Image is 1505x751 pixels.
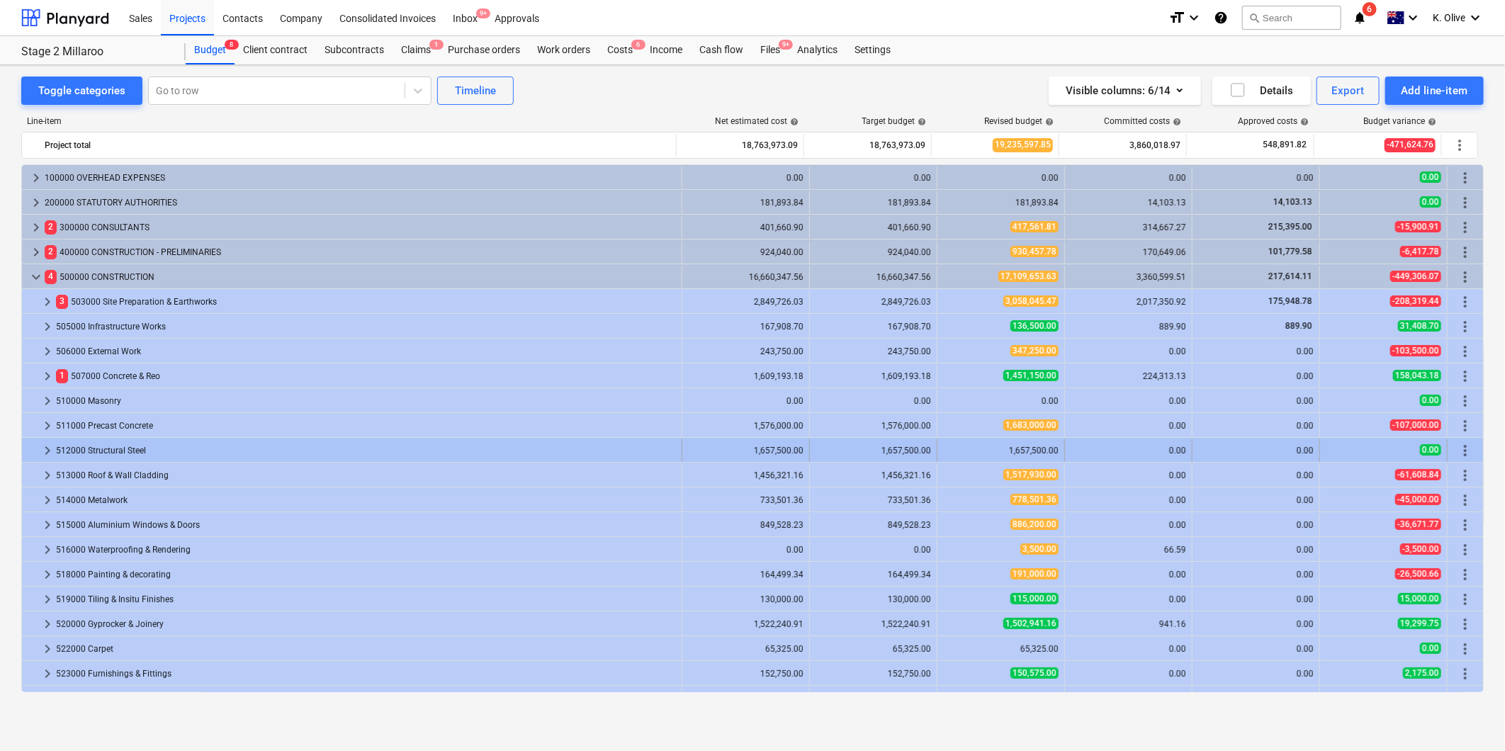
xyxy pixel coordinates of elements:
[688,495,804,505] div: 733,501.36
[1390,271,1441,282] span: -449,306.07
[1395,494,1441,505] span: -45,000.00
[1198,173,1314,183] div: 0.00
[1420,395,1441,406] span: 0.00
[691,36,752,64] a: Cash flow
[943,173,1059,183] div: 0.00
[56,687,676,710] div: 525000 Electrical
[1071,669,1186,679] div: 0.00
[56,662,676,685] div: 523000 Furnishings & Fittings
[1071,594,1186,604] div: 0.00
[1385,77,1484,105] button: Add line-item
[1457,318,1474,335] span: More actions
[816,446,931,456] div: 1,657,500.00
[688,346,804,356] div: 243,750.00
[1457,541,1474,558] span: More actions
[1198,570,1314,580] div: 0.00
[1071,173,1186,183] div: 0.00
[1353,9,1367,26] i: notifications
[816,222,931,232] div: 401,660.90
[1071,619,1186,629] div: 941.16
[1229,81,1294,100] div: Details
[1457,566,1474,583] span: More actions
[56,489,676,512] div: 514000 Metalwork
[1049,77,1201,105] button: Visible columns:6/14
[1457,665,1474,682] span: More actions
[1198,446,1314,456] div: 0.00
[1198,346,1314,356] div: 0.00
[810,134,925,157] div: 18,763,973.09
[45,166,676,189] div: 100000 OVERHEAD EXPENSES
[455,81,496,100] div: Timeline
[225,40,239,50] span: 8
[1395,568,1441,580] span: -26,500.66
[789,36,846,64] a: Analytics
[1457,194,1474,211] span: More actions
[1272,197,1314,207] span: 14,103.13
[1457,516,1474,533] span: More actions
[56,563,676,586] div: 518000 Painting & decorating
[688,198,804,208] div: 181,893.84
[476,9,490,18] span: 9+
[816,644,931,654] div: 65,325.00
[943,396,1059,406] div: 0.00
[1065,134,1180,157] div: 3,860,018.97
[45,191,676,214] div: 200000 STATUTORY AUTHORITIES
[715,116,799,126] div: Net estimated cost
[39,591,56,608] span: keyboard_arrow_right
[1071,495,1186,505] div: 0.00
[984,116,1054,126] div: Revised budget
[39,541,56,558] span: keyboard_arrow_right
[1071,371,1186,381] div: 224,313.13
[21,77,142,105] button: Toggle categories
[56,514,676,536] div: 515000 Aluminium Windows & Doors
[1168,9,1185,26] i: format_size
[1425,118,1436,126] span: help
[752,36,789,64] a: Files9+
[39,393,56,410] span: keyboard_arrow_right
[1020,543,1059,555] span: 3,500.00
[846,36,899,64] a: Settings
[1185,9,1202,26] i: keyboard_arrow_down
[816,322,931,332] div: 167,908.70
[816,520,931,530] div: 849,528.23
[1457,368,1474,385] span: More actions
[1403,667,1441,679] span: 2,175.00
[816,371,931,381] div: 1,609,193.18
[688,297,804,307] div: 2,849,726.03
[235,36,316,64] a: Client contract
[1003,370,1059,381] span: 1,451,150.00
[915,118,926,126] span: help
[56,340,676,363] div: 506000 External Work
[45,270,57,283] span: 4
[56,295,68,308] span: 3
[45,245,57,259] span: 2
[56,538,676,561] div: 516000 Waterproofing & Rendering
[1010,667,1059,679] span: 150,575.00
[688,594,804,604] div: 130,000.00
[943,644,1059,654] div: 65,325.00
[39,318,56,335] span: keyboard_arrow_right
[437,77,514,105] button: Timeline
[21,45,169,60] div: Stage 2 Millaroo
[1433,12,1465,23] span: K. Olive
[688,669,804,679] div: 152,750.00
[779,40,793,50] span: 9+
[39,566,56,583] span: keyboard_arrow_right
[1198,669,1314,679] div: 0.00
[1385,138,1436,152] span: -471,624.76
[56,390,676,412] div: 510000 Masonry
[1457,417,1474,434] span: More actions
[1071,198,1186,208] div: 14,103.13
[688,644,804,654] div: 65,325.00
[943,198,1059,208] div: 181,893.84
[39,492,56,509] span: keyboard_arrow_right
[599,36,641,64] div: Costs
[39,417,56,434] span: keyboard_arrow_right
[599,36,641,64] a: Costs6
[816,272,931,282] div: 16,660,347.56
[1071,644,1186,654] div: 0.00
[1267,247,1314,256] span: 101,779.58
[1003,469,1059,480] span: 1,517,930.00
[56,588,676,611] div: 519000 Tiling & Insitu Finishes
